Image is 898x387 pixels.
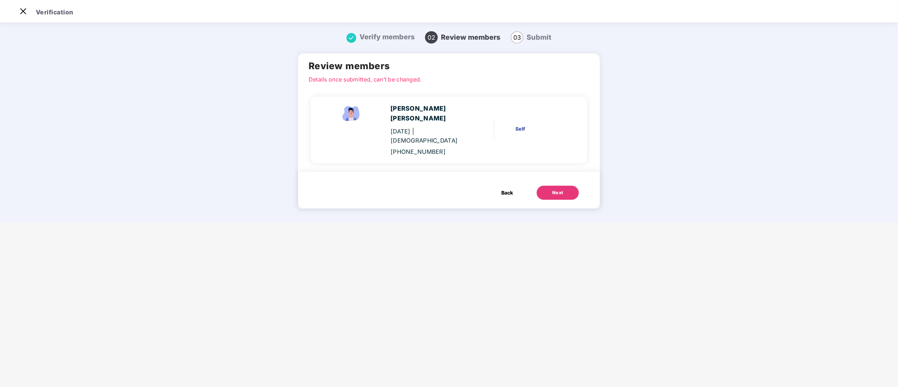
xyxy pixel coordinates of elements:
[552,189,563,196] div: Next
[511,31,523,44] span: 03
[537,186,579,200] button: Next
[346,33,356,43] img: svg+xml;base64,PHN2ZyB4bWxucz0iaHR0cDovL3d3dy53My5vcmcvMjAwMC9zdmciIHdpZHRoPSIxNiIgaGVpZ2h0PSIxNi...
[390,128,458,144] span: | [DEMOGRAPHIC_DATA]
[309,75,589,81] p: Details once submitted, can’t be changed.
[502,189,513,197] span: Back
[441,33,500,41] span: Review members
[337,104,365,123] img: svg+xml;base64,PHN2ZyBpZD0iRW1wbG95ZWVfbWFsZSIgeG1sbnM9Imh0dHA6Ly93d3cudzMub3JnLzIwMDAvc3ZnIiB3aW...
[309,59,589,73] h2: Review members
[495,186,520,200] button: Back
[425,31,438,44] span: 02
[390,104,465,123] div: [PERSON_NAME] [PERSON_NAME]
[516,125,566,133] div: Self
[527,33,552,41] span: Submit
[390,147,465,156] div: [PHONE_NUMBER]
[359,33,415,41] span: Verify members
[390,127,465,145] div: [DATE]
